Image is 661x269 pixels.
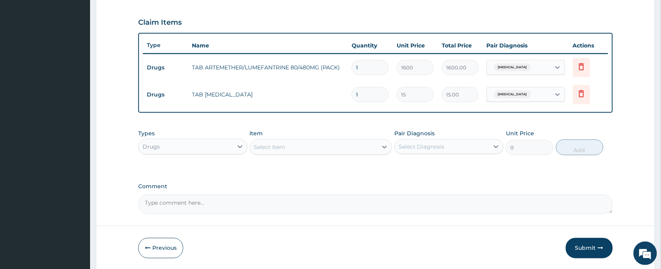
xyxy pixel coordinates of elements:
th: Type [143,38,188,53]
textarea: Type your message and hit 'Enter' [4,183,149,210]
th: Actions [569,38,608,53]
span: We're online! [45,83,108,162]
th: Unit Price [393,38,438,53]
span: [MEDICAL_DATA] [494,64,531,71]
div: Drugs [143,143,160,151]
td: Drugs [143,87,188,102]
div: Minimize live chat window [128,4,147,23]
label: Types [138,130,155,137]
button: Previous [138,238,183,258]
th: Total Price [438,38,483,53]
span: [MEDICAL_DATA] [494,91,531,98]
td: TAB [MEDICAL_DATA] [188,87,348,102]
label: Pair Diagnosis [394,129,435,137]
th: Quantity [348,38,393,53]
th: Pair Diagnosis [483,38,569,53]
h3: Claim Items [138,18,182,27]
td: TAB ARTEMETHER/LUMEFANTRINE 80/480MG (PACK) [188,60,348,75]
div: Select Item [254,143,285,151]
button: Submit [566,238,613,258]
label: Unit Price [506,129,534,137]
th: Name [188,38,348,53]
div: Chat with us now [41,44,132,54]
div: Select Diagnosis [399,143,444,151]
label: Item [250,129,263,137]
label: Comment [138,184,613,190]
img: d_794563401_company_1708531726252_794563401 [14,39,32,59]
td: Drugs [143,60,188,75]
button: Add [556,140,603,155]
